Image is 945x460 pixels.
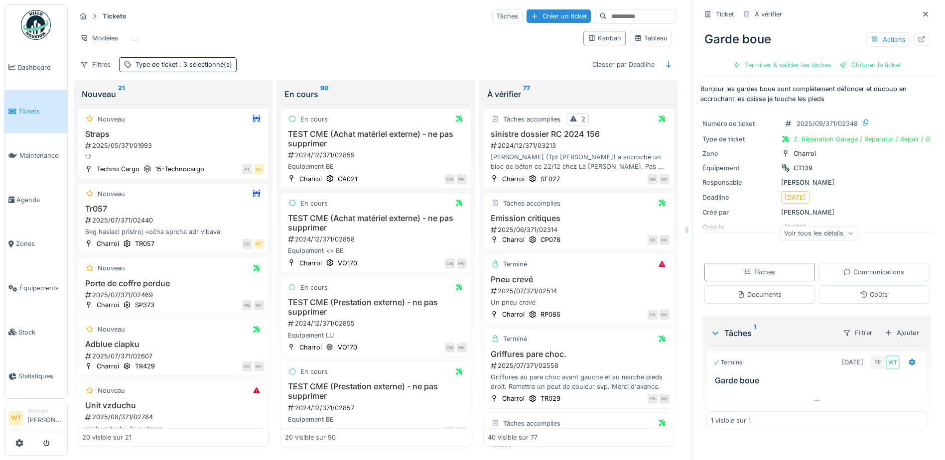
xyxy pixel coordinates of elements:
[98,325,125,334] div: Nouveau
[338,343,357,352] div: VO170
[242,164,252,174] div: PT
[540,174,560,184] div: SF027
[488,433,538,442] div: 40 visible sur 77
[82,152,264,162] div: 17
[502,394,525,403] div: Charroi
[18,107,63,116] span: Tickets
[754,327,756,339] sup: 1
[457,427,467,437] div: MV
[648,394,658,404] div: PB
[285,298,467,317] h3: TEST CME (Prestation externe) - ne pas supprimer
[457,258,467,268] div: MV
[242,300,252,310] div: ME
[17,63,63,72] span: Dashboard
[82,227,264,236] div: 6kg hasiaci pristroj +očna sprcha adr vibava
[715,376,923,385] h3: Garde boue
[287,403,467,413] div: 2024/12/371/02857
[710,327,834,339] div: Tâches
[82,129,264,139] h3: Straps
[700,26,933,52] div: Garde boue
[445,258,455,268] div: CM
[135,60,232,69] div: Type de ticket
[285,382,467,401] h3: TEST CME (Prestation externe) - ne pas supprimer
[99,11,130,21] strong: Tickets
[660,310,670,320] div: MV
[82,424,264,434] div: Unik vzduchu ľava strana
[797,119,858,128] div: 2025/09/371/02348
[490,361,670,370] div: 2025/07/371/02558
[487,88,670,100] div: À vérifier
[488,214,670,223] h3: Emission critiques
[299,258,322,268] div: Charroi
[287,150,467,160] div: 2024/12/371/02859
[76,57,115,72] div: Filtres
[19,283,63,293] span: Équipements
[8,407,63,431] a: WT Manager[PERSON_NAME]
[702,119,777,128] div: Numéro de ticket
[338,258,357,268] div: VO170
[490,225,670,234] div: 2025/06/371/02314
[588,57,659,72] div: Classer par Deadline
[729,58,835,72] div: Terminer & valider les tâches
[18,371,63,381] span: Statistiques
[502,235,525,244] div: Charroi
[744,267,775,277] div: Tâches
[338,427,357,436] div: CA021
[98,263,125,273] div: Nouveau
[794,149,816,158] div: Charroi
[254,361,264,371] div: MV
[84,351,264,361] div: 2025/07/371/02607
[488,298,670,307] div: Un pneu crevé
[285,331,467,340] div: Equipement LU
[254,300,264,310] div: MV
[287,319,467,328] div: 2024/12/371/02855
[299,174,322,184] div: Charroi
[4,90,67,134] a: Tickets
[702,163,777,173] div: Équipement
[702,178,931,187] div: [PERSON_NAME]
[648,235,658,245] div: EB
[490,141,670,150] div: 2024/12/371/03213
[457,174,467,184] div: MV
[700,84,933,103] p: Bonjour les gardes boue sont complètement défoncer et ducoup en accrochant les caisse je touche l...
[16,195,63,205] span: Agenda
[488,349,670,359] h3: Griffures pare choc.
[523,88,530,100] sup: 77
[97,239,119,248] div: Charroi
[4,354,67,399] a: Statistiques
[84,290,264,300] div: 2025/07/371/02469
[135,300,154,310] div: SP373
[285,415,467,424] div: Equipement BE
[503,334,527,344] div: Terminé
[76,31,123,45] div: Modèles
[445,427,455,437] div: CM
[300,199,328,208] div: En cours
[490,286,670,296] div: 2025/07/371/02514
[527,9,591,23] div: Créer un ticket
[299,427,322,436] div: Charroi
[713,358,743,367] div: Terminé
[300,283,328,292] div: En cours
[445,174,455,184] div: CM
[702,193,777,202] div: Deadline
[97,164,139,174] div: Techno Cargo
[97,300,119,310] div: Charroi
[711,416,751,425] div: 1 visible sur 1
[155,164,204,174] div: 15-Technocargo
[118,88,125,100] sup: 21
[97,361,119,371] div: Charroi
[660,394,670,404] div: MV
[84,141,264,150] div: 2025/05/371/01993
[581,115,585,124] div: 2
[488,275,670,284] h3: Pneu crevé
[702,134,777,144] div: Type de ticket
[285,129,467,148] h3: TEST CME (Achat matériel externe) - ne pas supprimer
[4,178,67,222] a: Agenda
[842,357,863,367] div: [DATE]
[82,204,264,214] h3: Tr057
[702,149,777,158] div: Zone
[21,10,51,40] img: Badge_color-CXgf-gQk.svg
[488,129,670,139] h3: sinistre dossier RC 2024 156
[503,419,560,428] div: Tâches accomplies
[4,45,67,90] a: Dashboard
